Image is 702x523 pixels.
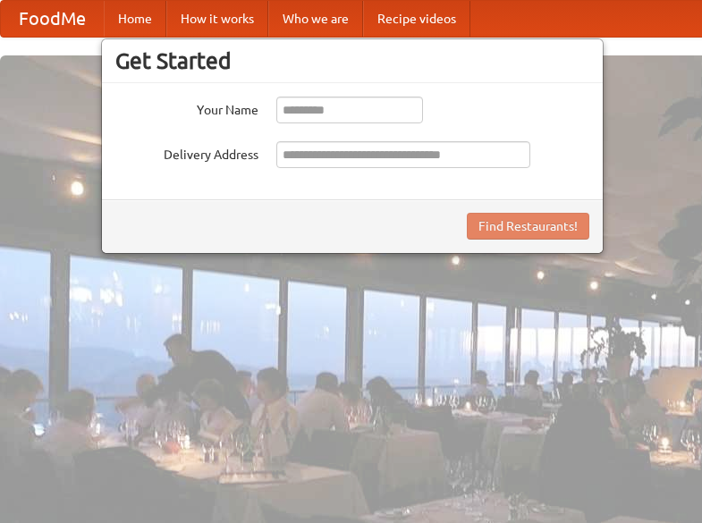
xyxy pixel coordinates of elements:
[268,1,363,37] a: Who we are
[166,1,268,37] a: How it works
[115,47,589,74] h3: Get Started
[104,1,166,37] a: Home
[363,1,470,37] a: Recipe videos
[1,1,104,37] a: FoodMe
[467,213,589,240] button: Find Restaurants!
[115,141,258,164] label: Delivery Address
[115,97,258,119] label: Your Name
